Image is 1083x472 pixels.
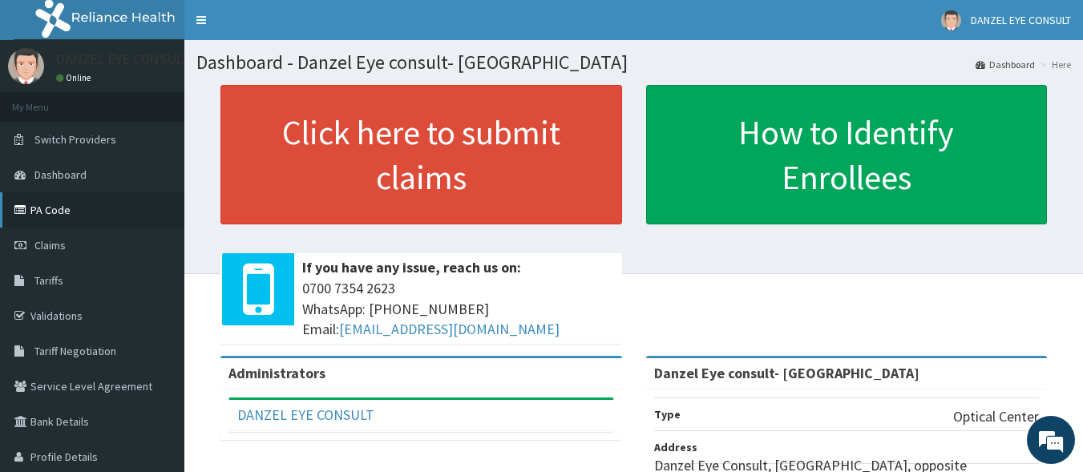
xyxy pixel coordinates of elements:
a: Online [56,72,95,83]
img: User Image [941,10,961,30]
span: Dashboard [34,167,87,182]
a: Click here to submit claims [220,85,622,224]
li: Here [1037,58,1071,71]
span: DANZEL EYE CONSULT [971,13,1071,27]
b: Administrators [228,364,325,382]
strong: Danzel Eye consult- [GEOGRAPHIC_DATA] [654,364,919,382]
span: Tariffs [34,273,63,288]
a: How to Identify Enrollees [646,85,1048,224]
div: Chat with us now [83,90,269,111]
span: 0700 7354 2623 WhatsApp: [PHONE_NUMBER] Email: [302,278,614,340]
img: d_794563401_company_1708531726252_794563401 [30,80,65,120]
a: [EMAIL_ADDRESS][DOMAIN_NAME] [339,320,560,338]
img: User Image [8,48,44,84]
a: Dashboard [976,58,1035,71]
span: Tariff Negotiation [34,344,116,358]
b: Type [654,407,681,422]
div: Minimize live chat window [263,8,301,46]
b: Address [654,440,697,454]
b: If you have any issue, reach us on: [302,258,521,276]
span: Switch Providers [34,132,116,147]
textarea: Type your message and hit 'Enter' [8,308,305,364]
p: Optical Center [953,406,1039,427]
span: Claims [34,238,66,252]
h1: Dashboard - Danzel Eye consult- [GEOGRAPHIC_DATA] [196,52,1071,73]
p: DANZEL EYE CONSULT [56,52,191,67]
a: DANZEL EYE CONSULT [237,405,374,424]
span: We're online! [93,137,221,299]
